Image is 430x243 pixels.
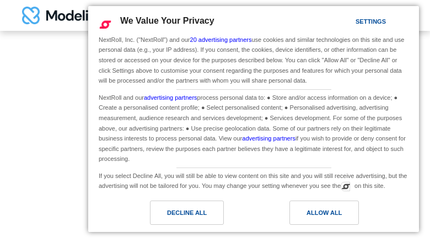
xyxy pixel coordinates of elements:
a: advertising partners [242,135,295,142]
a: Allow All [254,201,412,230]
div: If you select Decline All, you will still be able to view content on this site and you will still... [96,168,411,192]
div: Allow All [307,207,342,219]
div: Decline All [167,207,207,219]
img: modelit logo [22,7,94,24]
a: 20 advertising partners [190,36,252,43]
span: We Value Your Privacy [120,16,214,25]
div: Settings [356,15,386,28]
div: NextRoll and our process personal data to: ● Store and/or access information on a device; ● Creat... [96,90,411,165]
a: Decline All [95,201,254,230]
a: Settings [336,13,363,33]
a: home [22,7,94,24]
div: NextRoll, Inc. ("NextRoll") and our use cookies and similar technologies on this site and use per... [96,34,411,87]
a: advertising partners [144,94,197,101]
